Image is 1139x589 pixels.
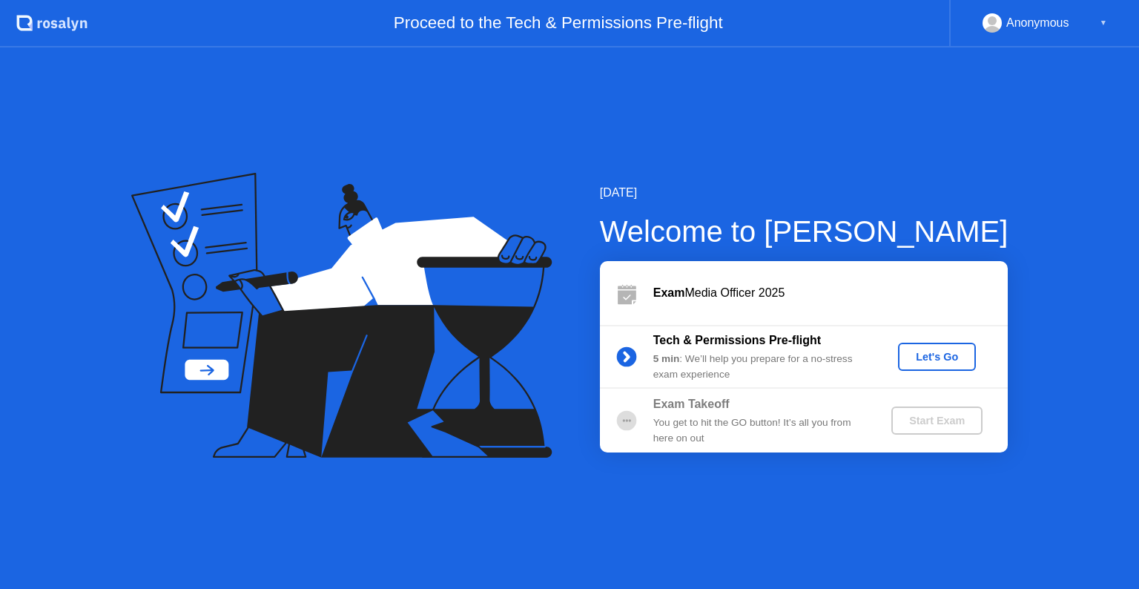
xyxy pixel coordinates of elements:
b: Tech & Permissions Pre-flight [653,334,821,346]
b: 5 min [653,353,680,364]
b: Exam Takeoff [653,398,730,410]
div: ▼ [1100,13,1107,33]
div: You get to hit the GO button! It’s all you from here on out [653,415,867,446]
div: [DATE] [600,184,1008,202]
div: : We’ll help you prepare for a no-stress exam experience [653,352,867,382]
div: Let's Go [904,351,970,363]
button: Start Exam [891,407,983,435]
button: Let's Go [898,343,976,371]
div: Welcome to [PERSON_NAME] [600,209,1008,254]
div: Media Officer 2025 [653,284,1008,302]
b: Exam [653,286,685,299]
div: Start Exam [897,415,977,427]
div: Anonymous [1006,13,1069,33]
